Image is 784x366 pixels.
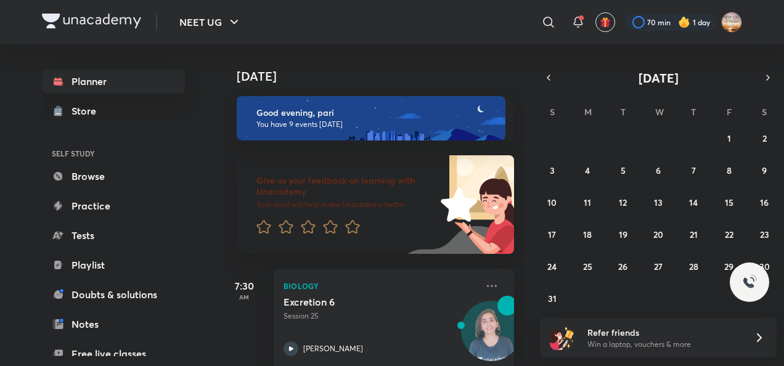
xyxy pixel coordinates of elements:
[721,12,742,33] img: pari Neekhra
[656,165,661,176] abbr: August 6, 2025
[639,70,679,86] span: [DATE]
[725,197,733,208] abbr: August 15, 2025
[619,197,627,208] abbr: August 12, 2025
[587,326,739,339] h6: Refer friends
[42,14,141,28] img: Company Logo
[578,224,597,244] button: August 18, 2025
[256,107,494,118] h6: Good evening, pari
[542,288,562,308] button: August 31, 2025
[655,106,664,118] abbr: Wednesday
[691,106,696,118] abbr: Thursday
[42,14,141,31] a: Company Logo
[724,261,733,272] abbr: August 29, 2025
[648,160,668,180] button: August 6, 2025
[284,311,477,322] p: Session 25
[684,256,703,276] button: August 28, 2025
[71,104,104,118] div: Store
[613,256,633,276] button: August 26, 2025
[542,256,562,276] button: August 24, 2025
[654,261,663,272] abbr: August 27, 2025
[42,99,185,123] a: Store
[42,312,185,336] a: Notes
[684,224,703,244] button: August 21, 2025
[725,229,733,240] abbr: August 22, 2025
[648,192,668,212] button: August 13, 2025
[542,224,562,244] button: August 17, 2025
[547,261,557,272] abbr: August 24, 2025
[678,16,690,28] img: streak
[762,106,767,118] abbr: Saturday
[719,224,739,244] button: August 22, 2025
[613,192,633,212] button: August 12, 2025
[762,165,767,176] abbr: August 9, 2025
[542,192,562,212] button: August 10, 2025
[172,10,249,35] button: NEET UG
[689,261,698,272] abbr: August 28, 2025
[621,106,626,118] abbr: Tuesday
[583,261,592,272] abbr: August 25, 2025
[219,279,269,293] h5: 7:30
[613,160,633,180] button: August 5, 2025
[256,200,436,209] p: Your word will help make Unacademy better
[654,197,663,208] abbr: August 13, 2025
[742,275,757,290] img: ttu
[42,341,185,366] a: Free live classes
[727,132,731,144] abbr: August 1, 2025
[219,293,269,301] p: AM
[42,69,185,94] a: Planner
[548,229,556,240] abbr: August 17, 2025
[760,229,769,240] abbr: August 23, 2025
[548,293,557,304] abbr: August 31, 2025
[578,256,597,276] button: August 25, 2025
[618,261,627,272] abbr: August 26, 2025
[754,256,774,276] button: August 30, 2025
[621,165,626,176] abbr: August 5, 2025
[690,229,698,240] abbr: August 21, 2025
[557,69,759,86] button: [DATE]
[762,132,767,144] abbr: August 2, 2025
[550,165,555,176] abbr: August 3, 2025
[648,224,668,244] button: August 20, 2025
[719,256,739,276] button: August 29, 2025
[42,223,185,248] a: Tests
[754,128,774,148] button: August 2, 2025
[284,296,437,308] h5: Excretion 6
[585,165,590,176] abbr: August 4, 2025
[719,160,739,180] button: August 8, 2025
[42,253,185,277] a: Playlist
[619,229,627,240] abbr: August 19, 2025
[256,175,436,197] h6: Give us your feedback on learning with Unacademy
[42,164,185,189] a: Browse
[754,160,774,180] button: August 9, 2025
[284,279,477,293] p: Biology
[684,192,703,212] button: August 14, 2025
[578,160,597,180] button: August 4, 2025
[754,192,774,212] button: August 16, 2025
[595,12,615,32] button: avatar
[587,339,739,350] p: Win a laptop, vouchers & more
[42,282,185,307] a: Doubts & solutions
[42,143,185,164] h6: SELF STUDY
[719,128,739,148] button: August 1, 2025
[648,256,668,276] button: August 27, 2025
[727,106,732,118] abbr: Friday
[42,193,185,218] a: Practice
[719,192,739,212] button: August 15, 2025
[600,17,611,28] img: avatar
[547,197,557,208] abbr: August 10, 2025
[578,192,597,212] button: August 11, 2025
[550,325,574,350] img: referral
[689,197,698,208] abbr: August 14, 2025
[542,160,562,180] button: August 3, 2025
[583,229,592,240] abbr: August 18, 2025
[727,165,732,176] abbr: August 8, 2025
[303,343,363,354] p: [PERSON_NAME]
[692,165,696,176] abbr: August 7, 2025
[684,160,703,180] button: August 7, 2025
[237,69,526,84] h4: [DATE]
[754,224,774,244] button: August 23, 2025
[399,155,514,254] img: feedback_image
[584,106,592,118] abbr: Monday
[237,96,505,140] img: evening
[256,120,494,129] p: You have 9 events [DATE]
